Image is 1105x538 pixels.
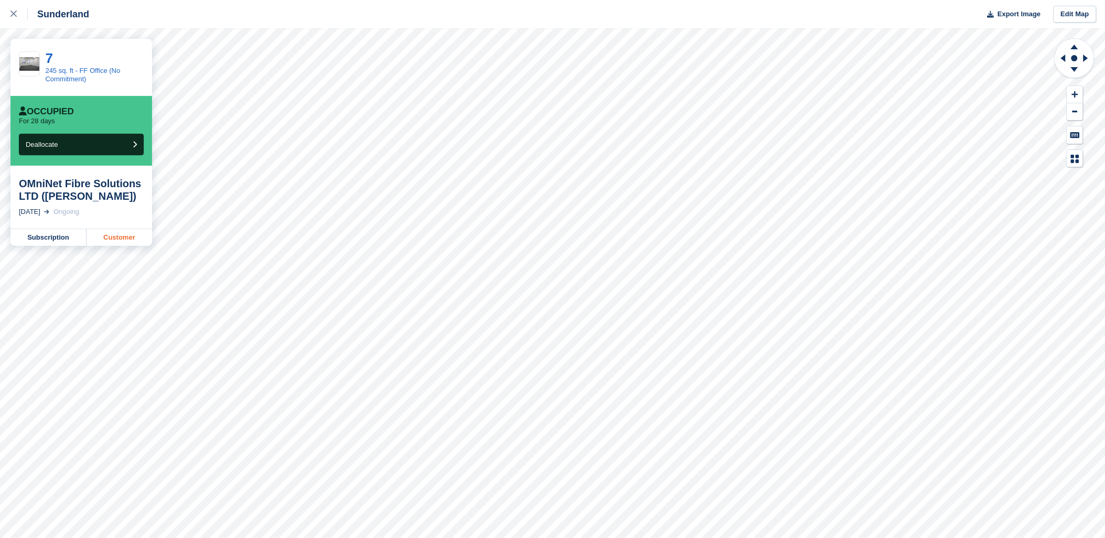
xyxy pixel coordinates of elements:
div: OMniNet Fibre Solutions LTD ([PERSON_NAME]) [19,177,144,202]
a: 245 sq. ft - FF Office (No Commitment) [45,67,120,83]
button: Keyboard Shortcuts [1067,126,1083,144]
button: Zoom Out [1067,103,1083,121]
a: Edit Map [1054,6,1097,23]
button: Zoom In [1067,86,1083,103]
span: Export Image [997,9,1040,19]
div: Occupied [19,106,74,117]
span: Deallocate [26,141,58,148]
button: Export Image [981,6,1041,23]
a: 7 [45,50,52,66]
button: Deallocate [19,134,144,155]
img: arrow-right-light-icn-cde0832a797a2874e46488d9cf13f60e5c3a73dbe684e267c42b8395dfbc2abf.svg [44,210,49,214]
a: Customer [87,229,152,246]
div: Sunderland [28,8,89,20]
a: Subscription [10,229,87,246]
button: Map Legend [1067,150,1083,167]
div: [DATE] [19,207,40,217]
div: Ongoing [53,207,79,217]
img: _MG_2450.jpg [19,57,39,71]
p: For 28 days [19,117,55,125]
